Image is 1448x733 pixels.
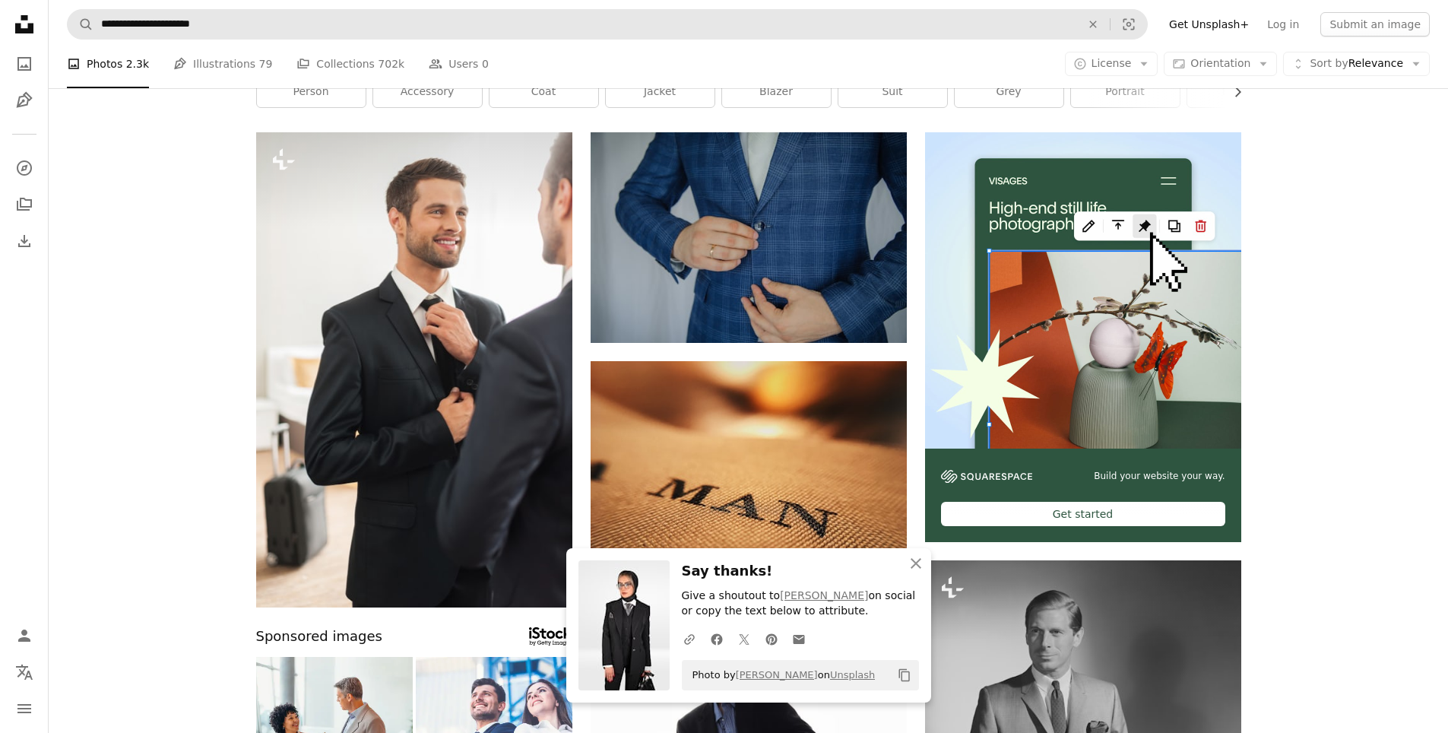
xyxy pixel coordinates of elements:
[758,624,785,654] a: Share on Pinterest
[9,153,40,183] a: Explore
[256,363,572,376] a: Handsome young man in formalwear adjusting his necktie and smiling while standing against mirror ...
[373,77,482,107] a: accessory
[1320,12,1430,36] button: Submit an image
[925,132,1241,449] img: file-1723602894256-972c108553a7image
[685,663,876,687] span: Photo by on
[838,77,947,107] a: suit
[256,132,572,608] img: Handsome young man in formalwear adjusting his necktie and smiling while standing against mirror ...
[730,624,758,654] a: Share on Twitter
[736,669,818,681] a: [PERSON_NAME]
[591,473,907,487] a: text
[9,657,40,687] button: Language
[1190,57,1250,69] span: Orientation
[591,230,907,244] a: man in blue and white plaid button up long sleeve shirt
[1092,57,1132,69] span: License
[925,132,1241,542] a: Build your website your way.Get started
[591,132,907,343] img: man in blue and white plaid button up long sleeve shirt
[1224,77,1241,107] button: scroll list to the right
[955,77,1063,107] a: grey
[1310,56,1403,71] span: Relevance
[482,56,489,72] span: 0
[1310,57,1348,69] span: Sort by
[1258,12,1308,36] a: Log in
[682,589,919,619] p: Give a shoutout to on social or copy the text below to attribute.
[68,10,93,39] button: Search Unsplash
[257,77,366,107] a: person
[1283,52,1430,76] button: Sort byRelevance
[67,9,1148,40] form: Find visuals sitewide
[1065,52,1158,76] button: License
[9,620,40,651] a: Log in / Sign up
[9,189,40,220] a: Collections
[682,560,919,582] h3: Say thanks!
[941,470,1032,483] img: file-1606177908946-d1eed1cbe4f5image
[173,40,272,88] a: Illustrations 79
[378,56,404,72] span: 702k
[429,40,489,88] a: Users 0
[892,662,917,688] button: Copy to clipboard
[830,669,875,681] a: Unsplash
[1111,10,1147,39] button: Visual search
[9,49,40,79] a: Photos
[9,226,40,256] a: Download History
[1164,52,1277,76] button: Orientation
[1076,10,1110,39] button: Clear
[490,77,598,107] a: coat
[9,693,40,724] button: Menu
[1160,12,1258,36] a: Get Unsplash+
[703,624,730,654] a: Share on Facebook
[259,56,273,72] span: 79
[1071,77,1180,107] a: portrait
[1187,77,1296,107] a: human
[606,77,714,107] a: jacket
[296,40,404,88] a: Collections 702k
[1094,470,1225,483] span: Build your website your way.
[9,85,40,116] a: Illustrations
[256,626,382,648] span: Sponsored images
[9,9,40,43] a: Home — Unsplash
[722,77,831,107] a: blazer
[941,502,1225,526] div: Get started
[780,589,868,601] a: [PERSON_NAME]
[591,361,907,598] img: text
[785,624,813,654] a: Share over email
